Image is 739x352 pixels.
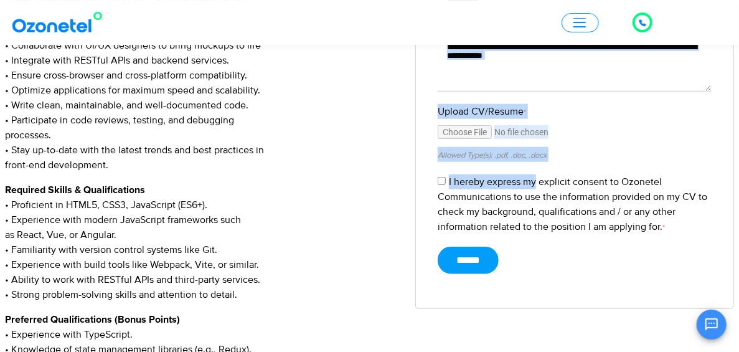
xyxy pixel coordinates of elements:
[438,150,547,160] small: Allowed Type(s): .pdf, .doc, .docx
[438,104,712,119] label: Upload CV/Resume
[6,315,181,325] strong: Preferred Qualifications (Bonus Points)
[438,176,707,233] label: I hereby express my explicit consent to Ozonetel Communications to use the information provided o...
[697,310,727,340] button: Open chat
[6,183,397,302] p: • Proficient in HTML5, CSS3, JavaScript (ES6+). • Experience with modern JavaScript frameworks su...
[6,185,146,195] strong: Required Skills & Qualifications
